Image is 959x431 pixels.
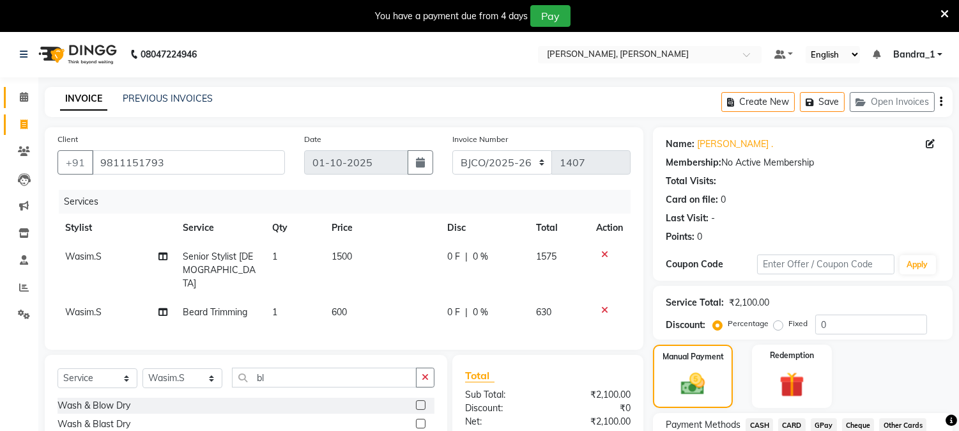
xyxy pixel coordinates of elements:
[183,251,256,289] span: Senior Stylist [DEMOGRAPHIC_DATA]
[473,250,488,263] span: 0 %
[58,134,78,145] label: Client
[59,190,640,214] div: Services
[452,134,508,145] label: Invoice Number
[33,36,120,72] img: logo
[272,306,277,318] span: 1
[528,214,588,242] th: Total
[666,137,694,151] div: Name:
[272,251,277,262] span: 1
[65,251,102,262] span: Wasim.S
[663,351,724,363] label: Manual Payment
[65,306,102,318] span: Wasim.S
[728,318,769,329] label: Percentage
[58,214,175,242] th: Stylist
[447,306,460,319] span: 0 F
[900,255,936,274] button: Apply
[465,369,495,382] span: Total
[60,88,107,111] a: INVOICE
[770,350,814,361] label: Redemption
[666,193,718,207] div: Card on file:
[673,370,712,398] img: _cash.svg
[711,212,715,225] div: -
[123,93,213,104] a: PREVIOUS INVOICES
[58,150,93,175] button: +91
[332,306,347,318] span: 600
[666,212,709,225] div: Last Visit:
[440,214,528,242] th: Disc
[456,402,548,415] div: Discount:
[456,415,548,428] div: Net:
[456,388,548,402] div: Sub Total:
[473,306,488,319] span: 0 %
[183,306,247,318] span: Beard Trimming
[666,156,721,169] div: Membership:
[721,193,726,207] div: 0
[757,255,894,274] input: Enter Offer / Coupon Code
[530,5,571,27] button: Pay
[447,250,460,263] span: 0 F
[58,399,130,412] div: Wash & Blow Dry
[666,230,694,244] div: Points:
[141,36,197,72] b: 08047224946
[850,92,935,112] button: Open Invoices
[175,214,265,242] th: Service
[697,230,702,244] div: 0
[666,156,940,169] div: No Active Membership
[465,306,468,319] span: |
[666,258,757,271] div: Coupon Code
[666,175,716,188] div: Total Visits:
[588,214,631,242] th: Action
[800,92,845,112] button: Save
[548,402,641,415] div: ₹0
[232,368,417,388] input: Search or Scan
[536,251,556,262] span: 1575
[893,48,935,61] span: Bandra_1
[548,388,641,402] div: ₹2,100.00
[375,10,528,23] div: You have a payment due from 4 days
[666,318,705,332] div: Discount:
[536,306,551,318] span: 630
[548,415,641,428] div: ₹2,100.00
[304,134,321,145] label: Date
[92,150,285,175] input: Search by Name/Mobile/Email/Code
[332,251,352,262] span: 1500
[265,214,324,242] th: Qty
[721,92,795,112] button: Create New
[666,296,724,310] div: Service Total:
[58,418,130,431] div: Wash & Blast Dry
[465,250,468,263] span: |
[324,214,440,242] th: Price
[729,296,769,310] div: ₹2,100.00
[788,318,808,329] label: Fixed
[697,137,773,151] a: [PERSON_NAME] .
[772,369,812,400] img: _gift.svg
